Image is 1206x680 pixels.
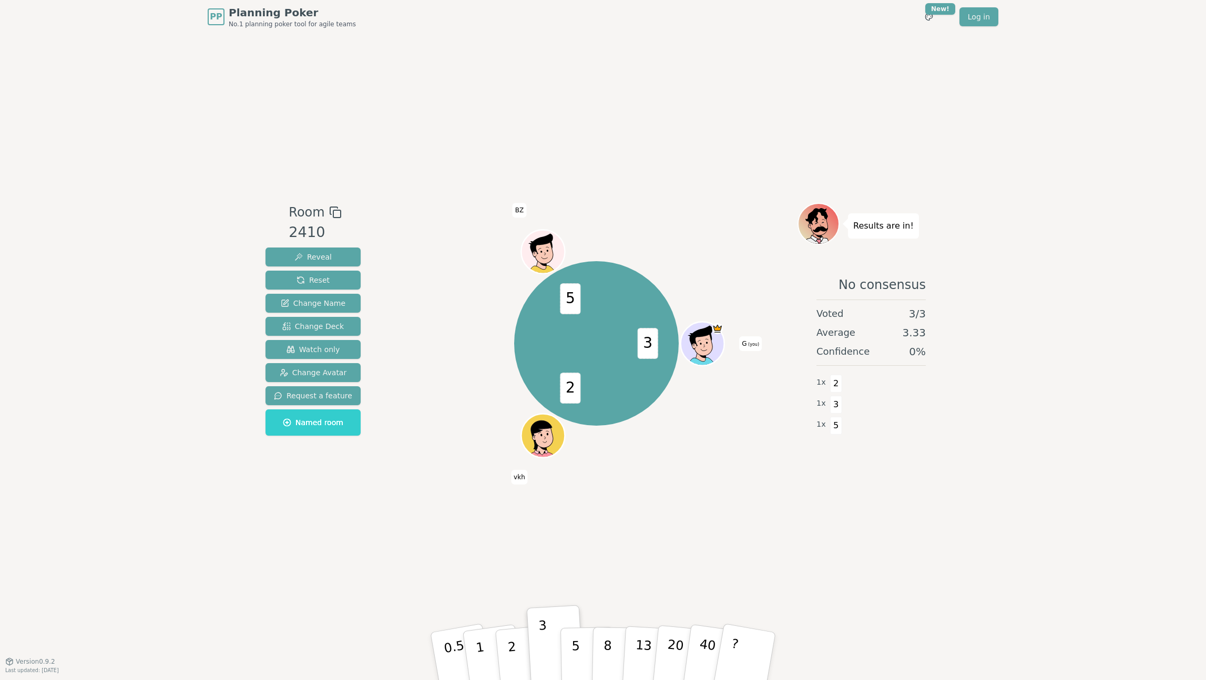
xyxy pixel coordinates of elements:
[909,344,926,359] span: 0 %
[281,298,345,308] span: Change Name
[816,325,855,340] span: Average
[816,377,826,388] span: 1 x
[229,5,356,20] span: Planning Poker
[638,328,658,359] span: 3
[265,340,361,359] button: Watch only
[265,248,361,266] button: Reveal
[538,618,550,675] p: 3
[816,344,870,359] span: Confidence
[5,657,55,666] button: Version0.9.2
[902,325,926,340] span: 3.33
[816,419,826,430] span: 1 x
[959,7,998,26] a: Log in
[265,386,361,405] button: Request a feature
[5,667,59,673] span: Last updated: [DATE]
[839,276,926,293] span: No consensus
[265,317,361,336] button: Change Deck
[208,5,356,28] a: PPPlanning PokerNo.1 planning poker tool for agile teams
[16,657,55,666] span: Version 0.9.2
[287,344,340,355] span: Watch only
[919,7,938,26] button: New!
[297,275,330,285] span: Reset
[511,470,528,485] span: Click to change your name
[830,417,842,435] span: 5
[210,11,222,23] span: PP
[909,306,926,321] span: 3 / 3
[853,219,914,233] p: Results are in!
[739,336,762,351] span: Click to change your name
[265,363,361,382] button: Change Avatar
[282,321,344,332] span: Change Deck
[229,20,356,28] span: No.1 planning poker tool for agile teams
[294,252,332,262] span: Reveal
[747,342,760,347] span: (you)
[280,367,347,378] span: Change Avatar
[560,283,581,314] span: 5
[283,417,343,428] span: Named room
[289,203,324,222] span: Room
[274,390,352,401] span: Request a feature
[289,222,341,243] div: 2410
[830,396,842,414] span: 3
[682,323,723,364] button: Click to change your avatar
[265,294,361,313] button: Change Name
[513,203,526,218] span: Click to change your name
[830,375,842,393] span: 2
[712,323,723,334] span: G is the host
[265,271,361,290] button: Reset
[816,398,826,409] span: 1 x
[265,409,361,436] button: Named room
[925,3,955,15] div: New!
[560,373,581,404] span: 2
[816,306,844,321] span: Voted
